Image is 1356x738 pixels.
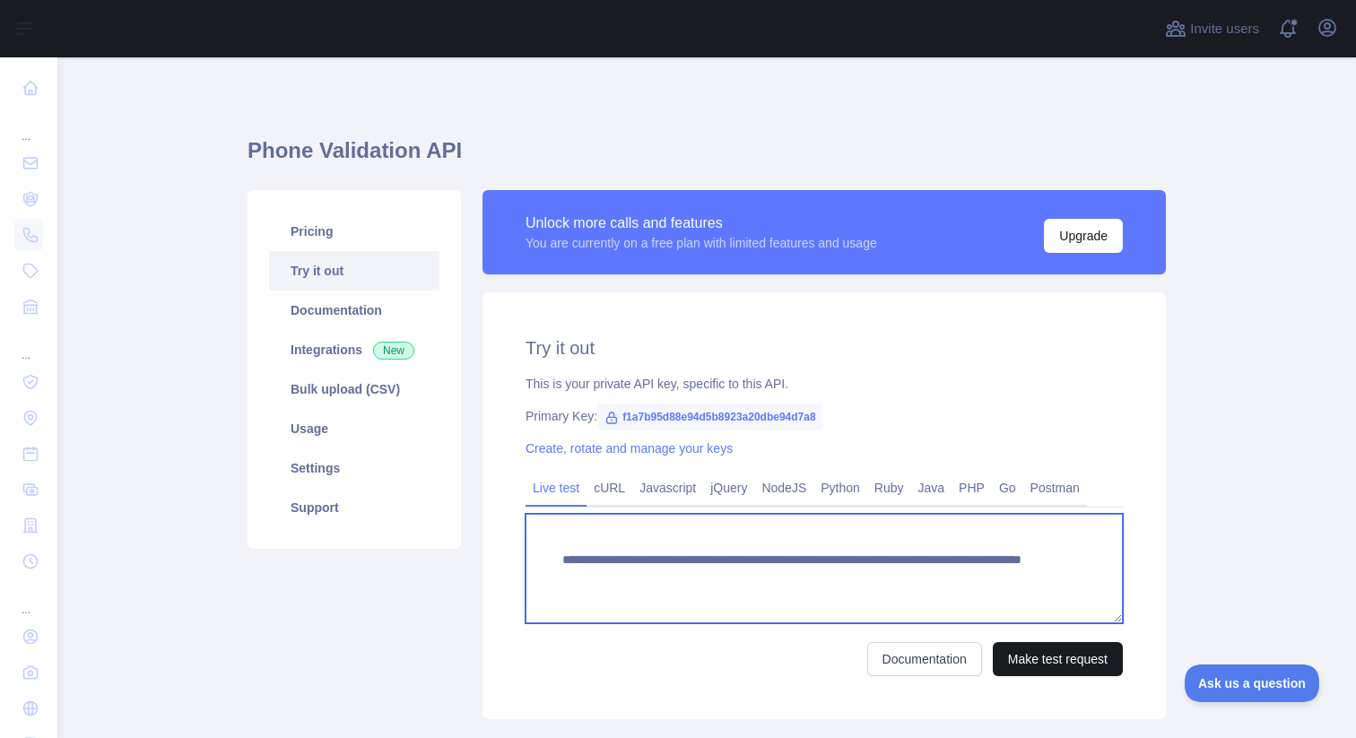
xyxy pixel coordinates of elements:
[248,136,1166,179] h1: Phone Validation API
[703,473,754,502] a: jQuery
[526,441,733,456] a: Create, rotate and manage your keys
[526,375,1123,393] div: This is your private API key, specific to this API.
[867,642,982,676] a: Documentation
[373,342,414,360] span: New
[587,473,632,502] a: cURL
[813,473,867,502] a: Python
[526,407,1123,425] div: Primary Key:
[1161,14,1263,43] button: Invite users
[1190,19,1259,39] span: Invite users
[14,108,43,143] div: ...
[1044,219,1123,253] button: Upgrade
[269,448,439,488] a: Settings
[14,581,43,617] div: ...
[269,488,439,527] a: Support
[526,473,587,502] a: Live test
[269,409,439,448] a: Usage
[269,291,439,330] a: Documentation
[992,473,1023,502] a: Go
[526,335,1123,360] h2: Try it out
[1185,664,1320,702] iframe: Toggle Customer Support
[269,212,439,251] a: Pricing
[526,234,877,252] div: You are currently on a free plan with limited features and usage
[754,473,813,502] a: NodeJS
[632,473,703,502] a: Javascript
[526,213,877,234] div: Unlock more calls and features
[911,473,952,502] a: Java
[597,404,822,430] span: f1a7b95d88e94d5b8923a20dbe94d7a8
[269,251,439,291] a: Try it out
[867,473,911,502] a: Ruby
[952,473,992,502] a: PHP
[269,369,439,409] a: Bulk upload (CSV)
[269,330,439,369] a: Integrations New
[1023,473,1087,502] a: Postman
[993,642,1123,676] button: Make test request
[14,326,43,362] div: ...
